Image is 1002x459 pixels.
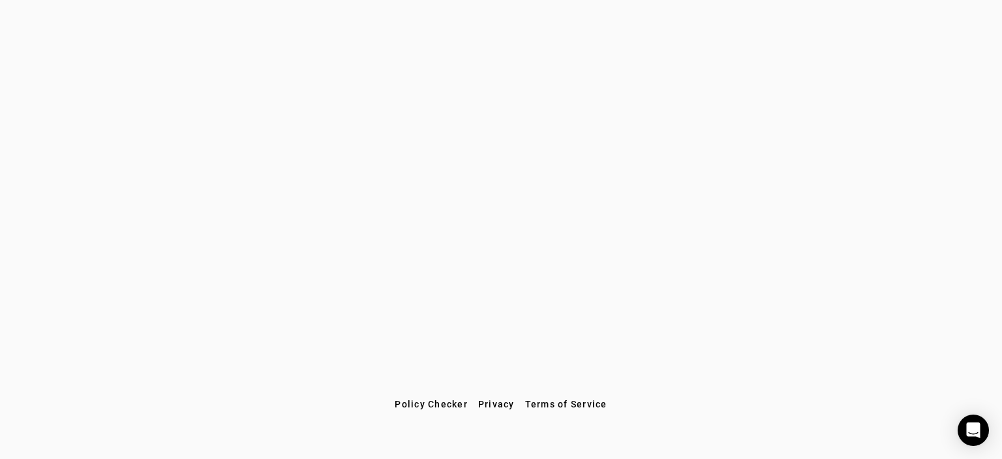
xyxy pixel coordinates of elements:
[395,399,468,409] span: Policy Checker
[958,415,989,446] div: Open Intercom Messenger
[520,392,613,416] button: Terms of Service
[389,392,473,416] button: Policy Checker
[473,392,520,416] button: Privacy
[478,399,515,409] span: Privacy
[525,399,607,409] span: Terms of Service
